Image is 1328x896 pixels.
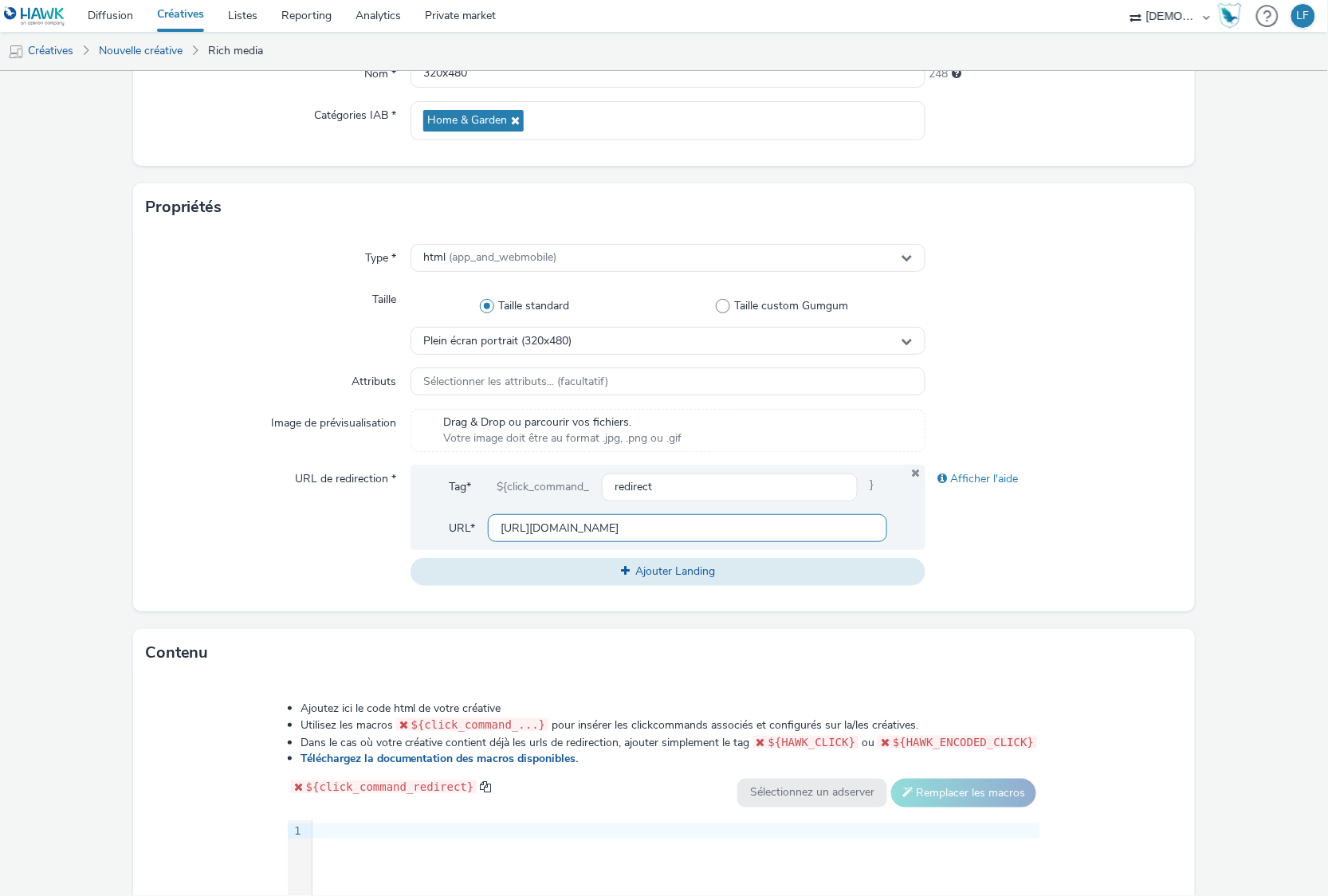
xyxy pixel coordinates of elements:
[925,465,1183,493] div: Afficher l'aide
[858,473,887,501] span: }
[301,701,1041,717] li: Ajoutez ici le code html de votre créative
[411,60,925,88] input: Nom
[1297,4,1310,28] div: LF
[768,736,856,749] span: ${HAWK_CLICK}
[8,44,24,60] img: mobile
[427,114,507,128] span: Home & Garden
[306,780,474,793] span: ${click_command_redirect}
[308,101,403,124] label: Catégories IAB *
[1218,3,1248,29] a: Hawk Academy
[411,718,546,731] span: ${click_command_...}
[929,66,949,82] span: 248
[358,60,403,82] label: Nom *
[145,641,209,665] h3: Contenu
[891,779,1036,808] button: Remplacer les macros
[301,734,1041,751] li: Dans le cas où votre créative contient déjà les urls de redirection, ajouter simplement le tag ou
[359,244,403,266] label: Type *
[488,514,886,542] input: url...
[423,375,608,389] span: Sélectionner les attributs... (facultatif)
[289,465,403,487] label: URL de redirection *
[953,66,962,82] div: 255 caractères maximum
[301,751,585,766] a: Téléchargez la documentation des macros disponibles.
[411,558,925,585] button: Ajouter Landing
[366,285,403,308] label: Taille
[301,717,1041,733] li: Utilisez les macros pour insérer les clickcommands associés et configurés sur la/les créatives.
[91,32,191,70] a: Nouvelle créative
[635,564,715,579] span: Ajouter Landing
[480,781,491,792] span: copy to clipboard
[443,415,682,430] span: Drag & Drop ou parcourir vos fichiers.
[734,298,848,314] span: Taille custom Gumgum
[200,32,271,70] a: Rich media
[498,298,569,314] span: Taille standard
[345,367,403,390] label: Attributs
[288,823,304,839] div: 1
[423,335,572,348] span: Plein écran portrait (320x480)
[893,736,1034,749] span: ${HAWK_ENCODED_CLICK}
[423,251,556,265] span: html
[145,195,222,219] h3: Propriétés
[484,473,602,501] div: ${click_command_
[4,6,65,26] img: undefined Logo
[265,409,403,431] label: Image de prévisualisation
[1218,3,1242,29] img: Hawk Academy
[449,250,556,265] span: (app_and_webmobile)
[443,430,682,446] span: Votre image doit être au format .jpg, .png ou .gif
